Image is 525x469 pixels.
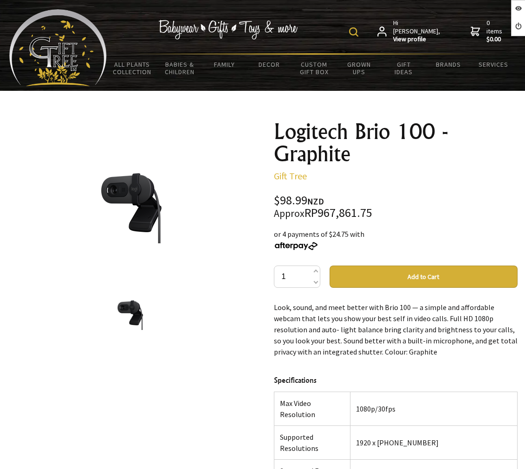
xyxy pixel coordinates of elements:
img: Logitech Brio 100 - Graphite [112,295,147,330]
span: Hi [PERSON_NAME], [393,19,441,44]
a: Grown Ups [337,55,382,82]
a: 0 items$0.00 [471,19,504,44]
td: 1080p/30fps [350,392,517,426]
a: Brands [426,55,471,74]
span: NZD [307,196,324,207]
img: Logitech Brio 100 - Graphite [88,160,171,243]
button: Add to Cart [330,266,518,288]
div: $98.99 RP967,861.75 [274,195,518,219]
a: Custom Gift Box [292,55,337,82]
a: Babies & Children [157,55,202,82]
a: All Plants Collection [107,55,157,82]
img: Babywear - Gifts - Toys & more [158,20,298,39]
div: or 4 payments of $24.75 with [274,228,518,251]
small: Approx [274,207,305,220]
a: Gift Tree [274,170,307,182]
h4: Specifications [274,374,518,386]
td: Max Video Resolution [274,392,350,426]
a: Gift Ideas [382,55,427,82]
img: product search [349,27,358,37]
img: Babyware - Gifts - Toys and more... [9,9,107,86]
a: Services [471,55,516,74]
strong: View profile [393,35,441,44]
td: Supported Resolutions [274,426,350,460]
a: Family [202,55,247,74]
td: 1920 x [PHONE_NUMBER] [350,426,517,460]
p: Look, sound, and meet better with Brio 100 — a simple and affordable webcam that lets you show yo... [274,302,518,357]
img: Afterpay [274,242,318,250]
a: Hi [PERSON_NAME],View profile [377,19,441,44]
a: Decor [247,55,292,74]
h1: Logitech Brio 100 - Graphite [274,120,518,165]
span: 0 items [486,19,504,44]
strong: $0.00 [486,35,504,44]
